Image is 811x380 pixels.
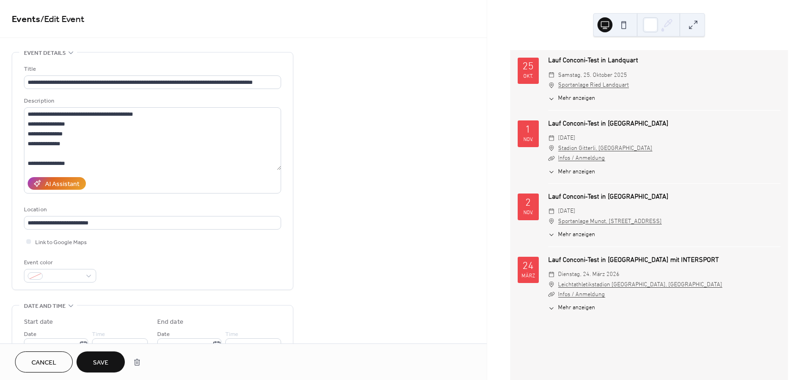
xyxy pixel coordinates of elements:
span: Date [157,329,170,339]
button: ​Mehr anzeigen [548,94,596,103]
div: ​ [548,290,555,299]
div: ​ [548,216,555,226]
div: ​ [548,168,555,177]
a: Infos / Anmeldung [558,155,605,162]
span: Event details [24,48,66,58]
button: ​Mehr anzeigen [548,304,596,313]
a: Sportanlage Ried Landquart [558,80,629,90]
div: ​ [548,70,555,80]
div: Start date [24,317,53,327]
div: ​ [548,153,555,163]
span: Time [225,329,238,339]
a: Lauf Conconi-Test in [GEOGRAPHIC_DATA] [548,120,668,128]
span: Mehr anzeigen [558,304,595,313]
span: Save [93,358,108,368]
div: 24 [522,261,534,272]
div: 25 [522,62,534,73]
div: Nov. [523,137,533,142]
a: Sportanlage Munot, [STREET_ADDRESS] [558,216,662,226]
span: Date [24,329,37,339]
div: ​ [548,94,555,103]
a: Events [12,10,40,29]
button: ​Mehr anzeigen [548,231,596,239]
div: ​ [548,206,555,216]
div: Lauf Conconi-Test in Landquart [548,56,780,66]
span: Time [92,329,105,339]
span: Cancel [31,358,56,368]
div: AI Assistant [45,179,79,189]
a: Stadion Gitterli, [GEOGRAPHIC_DATA] [558,143,652,153]
a: Lauf Conconi-Test in [GEOGRAPHIC_DATA] mit INTERSPORT [548,256,719,264]
div: Okt. [523,74,533,79]
span: Mehr anzeigen [558,94,595,103]
button: ​Mehr anzeigen [548,168,596,177]
button: Cancel [15,351,73,373]
div: März [521,274,535,279]
div: Title [24,64,279,74]
span: [DATE] [558,133,575,143]
div: ​ [548,231,555,239]
div: Description [24,96,279,106]
span: Mehr anzeigen [558,231,595,239]
div: ​ [548,304,555,313]
div: End date [157,317,184,327]
span: Link to Google Maps [35,238,87,247]
button: Save [77,351,125,373]
span: Dienstag, 24. März 2026 [558,269,620,279]
span: Samstag, 25. Oktober 2025 [558,70,627,80]
button: AI Assistant [28,177,86,190]
div: Lauf Conconi-Test in [GEOGRAPHIC_DATA] [548,192,780,202]
div: ​ [548,143,555,153]
div: ​ [548,133,555,143]
div: ​ [548,80,555,90]
span: [DATE] [558,206,575,216]
div: 1 [525,125,531,136]
div: ​ [548,280,555,290]
a: Infos / Anmeldung [558,291,605,298]
div: Event color [24,258,94,268]
span: / Edit Event [40,10,84,29]
div: ​ [548,269,555,279]
a: Leichtathletikstadion [GEOGRAPHIC_DATA], [GEOGRAPHIC_DATA] [558,280,722,290]
span: Date and time [24,301,66,311]
span: Mehr anzeigen [558,168,595,177]
div: Nov. [523,210,533,216]
div: Location [24,205,279,215]
div: 2 [525,198,531,209]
